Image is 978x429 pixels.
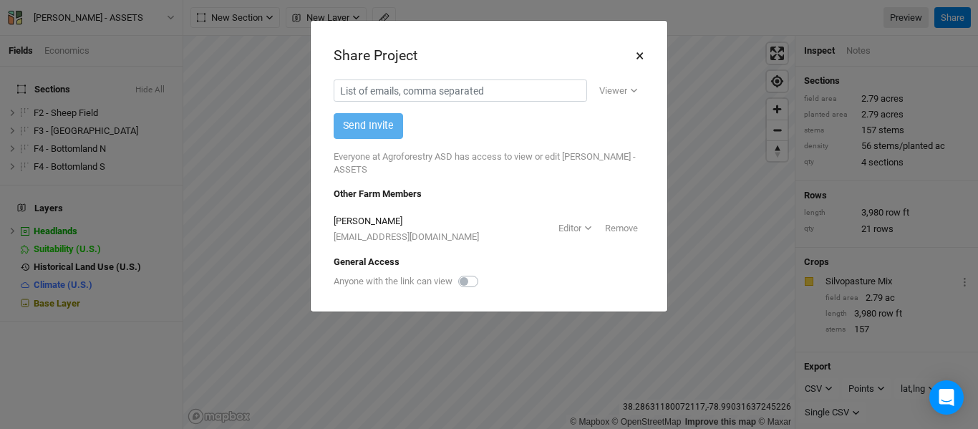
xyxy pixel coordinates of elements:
[552,218,599,239] button: Editor
[599,84,627,98] div: Viewer
[334,46,417,65] div: Share Project
[558,221,581,236] div: Editor
[334,139,644,188] div: Everyone at Agroforestry ASD has access to view or edit [PERSON_NAME] - ASSETS
[334,231,479,244] div: [EMAIL_ADDRESS][DOMAIN_NAME]
[334,113,403,138] button: Send Invite
[599,218,644,239] button: Remove
[334,275,452,288] label: Anyone with the link can view
[334,79,587,102] input: List of emails, comma separated
[593,80,644,102] button: Viewer
[929,380,964,415] div: Open Intercom Messenger
[334,188,644,201] div: Other Farm Members
[334,215,479,228] div: [PERSON_NAME]
[635,44,644,68] button: ×
[334,256,644,269] div: General Access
